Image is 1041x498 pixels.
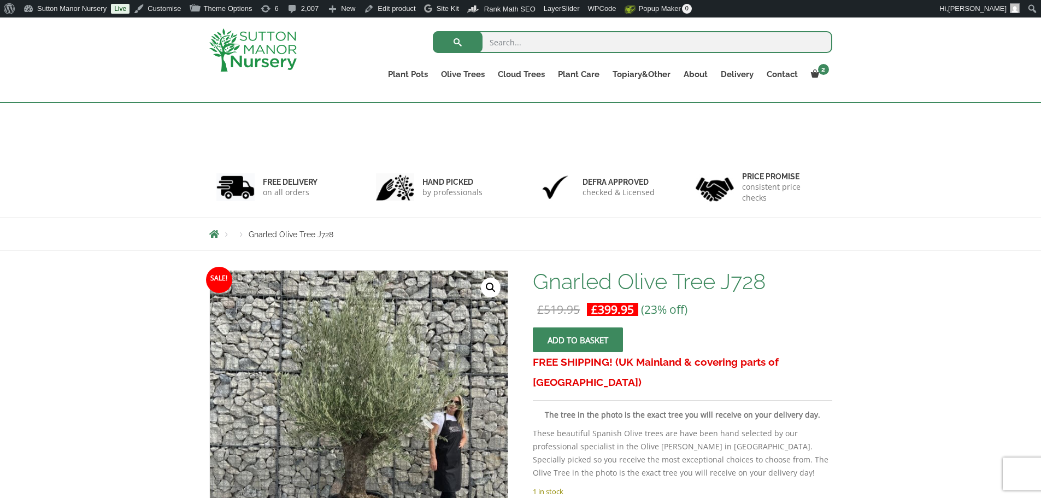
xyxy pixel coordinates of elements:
button: Add to basket [533,327,623,352]
span: Rank Math SEO [484,5,536,13]
h6: hand picked [422,177,483,187]
span: (23% off) [641,302,687,317]
a: About [677,67,714,82]
p: by professionals [422,187,483,198]
span: 2 [818,64,829,75]
bdi: 519.95 [537,302,580,317]
a: Plant Pots [381,67,434,82]
p: checked & Licensed [583,187,655,198]
img: 4.jpg [696,171,734,204]
span: [PERSON_NAME] [948,4,1007,13]
h1: Gnarled Olive Tree J728 [533,270,832,293]
a: Live [111,4,130,14]
span: Sale! [206,267,232,293]
h6: Defra approved [583,177,655,187]
span: Gnarled Olive Tree J728 [249,230,333,239]
h6: FREE DELIVERY [263,177,317,187]
a: View full-screen image gallery [481,278,501,297]
p: These beautiful Spanish Olive trees are have been hand selected by our professional specialist in... [533,427,832,479]
span: £ [591,302,598,317]
a: Cloud Trees [491,67,551,82]
span: 0 [682,4,692,14]
p: consistent price checks [742,181,825,203]
img: 1.jpg [216,173,255,201]
h6: Price promise [742,172,825,181]
img: 3.jpg [536,173,574,201]
span: £ [537,302,544,317]
img: 2.jpg [376,173,414,201]
a: Plant Care [551,67,606,82]
p: on all orders [263,187,317,198]
span: Site Kit [437,4,459,13]
a: Olive Trees [434,67,491,82]
a: Delivery [714,67,760,82]
img: logo [209,28,297,72]
a: Contact [760,67,804,82]
input: Search... [433,31,832,53]
bdi: 399.95 [591,302,634,317]
h3: FREE SHIPPING! (UK Mainland & covering parts of [GEOGRAPHIC_DATA]) [533,352,832,392]
a: 2 [804,67,832,82]
a: Topiary&Other [606,67,677,82]
strong: The tree in the photo is the exact tree you will receive on your delivery day. [545,409,820,420]
nav: Breadcrumbs [209,230,832,238]
p: 1 in stock [533,485,832,498]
